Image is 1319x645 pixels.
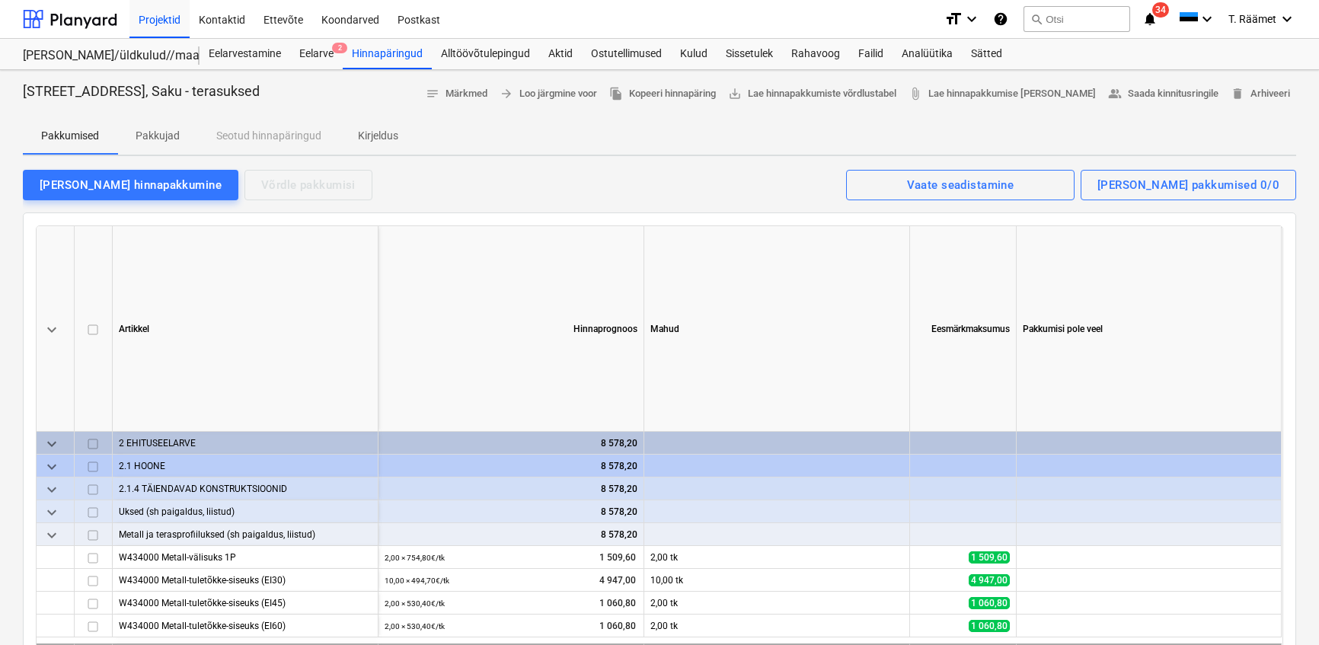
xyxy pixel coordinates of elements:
[43,321,61,339] span: keyboard_arrow_down
[907,175,1014,195] div: Vaate seadistamine
[385,554,445,562] small: 2,00 × 754,80€ / tk
[378,226,644,432] div: Hinnaprognoos
[119,523,372,545] div: Metall ja terasprofiiluksed (sh paigaldus, liistud)
[385,477,637,500] div: 8 578,20
[493,82,603,106] button: Loo järgmine voor
[722,82,902,106] a: Lae hinnapakkumiste võrdlustabel
[43,435,61,453] span: keyboard_arrow_down
[43,526,61,544] span: keyboard_arrow_down
[909,85,1096,103] span: Lae hinnapakkumise [PERSON_NAME]
[43,481,61,499] span: keyboard_arrow_down
[644,592,910,615] div: 2,00 tk
[902,82,1102,106] a: Lae hinnapakkumise [PERSON_NAME]
[671,39,717,69] div: Kulud
[582,39,671,69] a: Ostutellimused
[119,615,372,637] div: W434000 Metall-tuletõkke-siseuks (EI60)
[728,87,742,101] span: save_alt
[644,569,910,592] div: 10,00 tk
[1097,175,1279,195] div: [PERSON_NAME] pakkumised 0/0
[598,597,637,610] span: 1 060,80
[426,85,487,103] span: Märkmed
[332,43,347,53] span: 2
[909,87,922,101] span: attach_file
[119,592,372,614] div: W434000 Metall-tuletõkke-siseuks (EI45)
[717,39,782,69] a: Sissetulek
[849,39,893,69] a: Failid
[385,455,637,477] div: 8 578,20
[119,500,372,522] div: Uksed (sh paigaldus, liistud)
[1102,82,1225,106] button: Saada kinnitusringile
[385,432,637,455] div: 8 578,20
[1231,87,1244,101] span: delete
[969,597,1010,609] span: 1 060,80
[358,128,398,144] p: Kirjeldus
[782,39,849,69] a: Rahavoog
[119,432,372,454] div: 2 EHITUSEELARVE
[1142,10,1158,28] i: notifications
[385,599,445,608] small: 2,00 × 530,40€ / tk
[200,39,290,69] a: Eelarvestamine
[23,170,238,200] button: [PERSON_NAME] hinnapakkumine
[40,175,222,195] div: [PERSON_NAME] hinnapakkumine
[1152,2,1169,18] span: 34
[846,170,1075,200] button: Vaate seadistamine
[290,39,343,69] a: Eelarve2
[432,39,539,69] a: Alltöövõtulepingud
[1081,170,1296,200] button: [PERSON_NAME] pakkumised 0/0
[609,87,623,101] span: file_copy
[609,85,716,103] span: Kopeeri hinnapäring
[603,82,722,106] button: Kopeeri hinnapäring
[1278,10,1296,28] i: keyboard_arrow_down
[728,85,896,103] span: Lae hinnapakkumiste võrdlustabel
[539,39,582,69] a: Aktid
[893,39,962,69] a: Analüütika
[113,226,378,432] div: Artikkel
[1108,85,1218,103] span: Saada kinnitusringile
[1243,572,1319,645] iframe: Chat Widget
[969,574,1010,586] span: 4 947,00
[944,10,963,28] i: format_size
[969,620,1010,632] span: 1 060,80
[119,455,372,477] div: 2.1 HOONE
[41,128,99,144] p: Pakkumised
[1017,226,1282,432] div: Pakkumisi pole veel
[385,500,637,523] div: 8 578,20
[119,546,372,568] div: W434000 Metall-välisuks 1P
[385,576,449,585] small: 10,00 × 494,70€ / tk
[1225,82,1296,106] button: Arhiveeri
[1228,13,1276,25] span: T. Räämet
[1108,87,1122,101] span: people_alt
[23,82,260,101] p: [STREET_ADDRESS], Saku - terasuksed
[420,82,493,106] button: Märkmed
[1030,13,1043,25] span: search
[644,546,910,569] div: 2,00 tk
[43,503,61,522] span: keyboard_arrow_down
[119,477,372,500] div: 2.1.4 TÄIENDAVAD KONSTRUKTSIOONID
[1024,6,1130,32] button: Otsi
[385,523,637,546] div: 8 578,20
[500,87,513,101] span: arrow_forward
[644,226,910,432] div: Mahud
[136,128,180,144] p: Pakkujad
[43,458,61,476] span: keyboard_arrow_down
[962,39,1011,69] a: Sätted
[910,226,1017,432] div: Eesmärkmaksumus
[963,10,981,28] i: keyboard_arrow_down
[1198,10,1216,28] i: keyboard_arrow_down
[500,85,597,103] span: Loo järgmine voor
[23,48,181,64] div: [PERSON_NAME]/üldkulud//maatööd (2101817//2101766)
[385,622,445,631] small: 2,00 × 530,40€ / tk
[993,10,1008,28] i: Abikeskus
[343,39,432,69] a: Hinnapäringud
[1231,85,1290,103] span: Arhiveeri
[119,569,372,591] div: W434000 Metall-tuletõkke-siseuks (EI30)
